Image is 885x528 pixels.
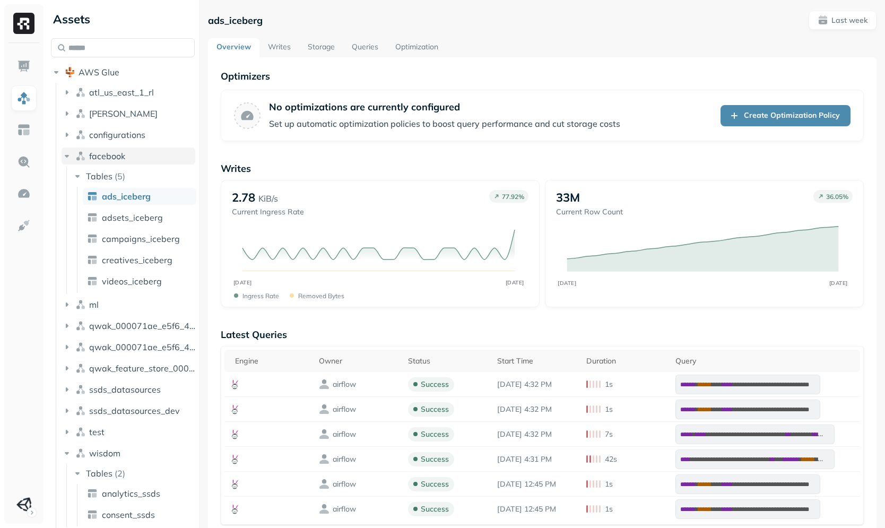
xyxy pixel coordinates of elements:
[421,404,449,414] p: success
[75,129,86,140] img: namespace
[558,280,576,286] tspan: [DATE]
[319,354,397,367] div: Owner
[83,252,196,269] a: creatives_iceberg
[497,354,576,367] div: Start Time
[62,381,195,398] button: ssds_datasources
[75,108,86,119] img: namespace
[75,405,86,416] img: namespace
[221,162,864,175] p: Writes
[829,280,848,286] tspan: [DATE]
[343,38,387,57] a: Queries
[497,404,576,414] p: Oct 12, 2025 4:32 PM
[586,354,665,367] div: Duration
[269,117,620,130] p: Set up automatic optimization policies to boost query performance and cut storage costs
[89,108,158,119] span: [PERSON_NAME]
[87,191,98,202] img: table
[421,379,449,389] p: success
[62,148,195,165] button: facebook
[83,485,196,502] a: analytics_ssds
[605,429,613,439] p: 7s
[17,219,31,232] img: Integrations
[86,171,112,181] span: Tables
[75,299,86,310] img: namespace
[826,193,848,201] p: 36.05 %
[83,230,196,247] a: campaigns_iceberg
[333,454,356,464] p: airflow
[75,384,86,395] img: namespace
[208,14,263,27] p: ads_iceberg
[497,379,576,389] p: Oct 12, 2025 4:32 PM
[89,151,125,161] span: facebook
[299,38,343,57] a: Storage
[605,479,613,489] p: 1s
[333,429,356,439] p: airflow
[89,384,161,395] span: ssds_datasources
[89,299,99,310] span: ml
[17,155,31,169] img: Query Explorer
[17,59,31,73] img: Dashboard
[333,504,356,514] p: airflow
[16,497,31,512] img: Unity
[497,429,576,439] p: Oct 12, 2025 4:32 PM
[721,105,851,126] a: Create Optimization Policy
[13,13,34,34] img: Ryft
[497,504,576,514] p: Oct 12, 2025 12:45 PM
[102,276,162,287] span: videos_iceberg
[208,38,259,57] a: Overview
[62,360,195,377] button: qwak_feature_store_000071ae_e5f6_4c5f_97ab_2b533d00d294
[809,11,877,30] button: Last week
[421,429,449,439] p: success
[62,126,195,143] button: configurations
[89,405,180,416] span: ssds_datasources_dev
[87,488,98,499] img: table
[675,354,855,367] div: Query
[556,207,623,217] p: Current Row Count
[62,296,195,313] button: ml
[233,279,252,286] tspan: [DATE]
[87,509,98,520] img: table
[506,279,524,286] tspan: [DATE]
[83,209,196,226] a: adsets_iceberg
[89,87,154,98] span: atl_us_east_1_rl
[83,188,196,205] a: ads_iceberg
[556,190,580,205] p: 33M
[17,123,31,137] img: Asset Explorer
[89,321,195,331] span: qwak_000071ae_e5f6_4c5f_97ab_2b533d00d294_analytics_data
[62,339,195,356] button: qwak_000071ae_e5f6_4c5f_97ab_2b533d00d294_analytics_data_view
[62,402,195,419] button: ssds_datasources_dev
[421,504,449,514] p: success
[102,212,163,223] span: adsets_iceberg
[115,171,125,181] p: ( 5 )
[89,427,105,437] span: test
[421,479,449,489] p: success
[421,454,449,464] p: success
[221,70,864,82] p: Optimizers
[102,255,172,265] span: creatives_iceberg
[62,445,195,462] button: wisdom
[62,84,195,101] button: atl_us_east_1_rl
[62,317,195,334] button: qwak_000071ae_e5f6_4c5f_97ab_2b533d00d294_analytics_data
[51,64,195,81] button: AWS Glue
[89,363,195,374] span: qwak_feature_store_000071ae_e5f6_4c5f_97ab_2b533d00d294
[51,11,195,28] div: Assets
[221,328,864,341] p: Latest Queries
[65,67,75,77] img: root
[72,465,196,482] button: Tables(2)
[75,321,86,331] img: namespace
[102,233,180,244] span: campaigns_iceberg
[605,504,613,514] p: 1s
[831,15,867,25] p: Last week
[75,342,86,352] img: namespace
[259,38,299,57] a: Writes
[17,91,31,105] img: Assets
[408,354,487,367] div: Status
[497,479,576,489] p: Oct 12, 2025 12:45 PM
[605,404,613,414] p: 1s
[87,255,98,265] img: table
[102,191,151,202] span: ads_iceberg
[333,379,356,389] p: airflow
[89,342,195,352] span: qwak_000071ae_e5f6_4c5f_97ab_2b533d00d294_analytics_data_view
[75,427,86,437] img: namespace
[232,207,304,217] p: Current Ingress Rate
[502,193,524,201] p: 77.92 %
